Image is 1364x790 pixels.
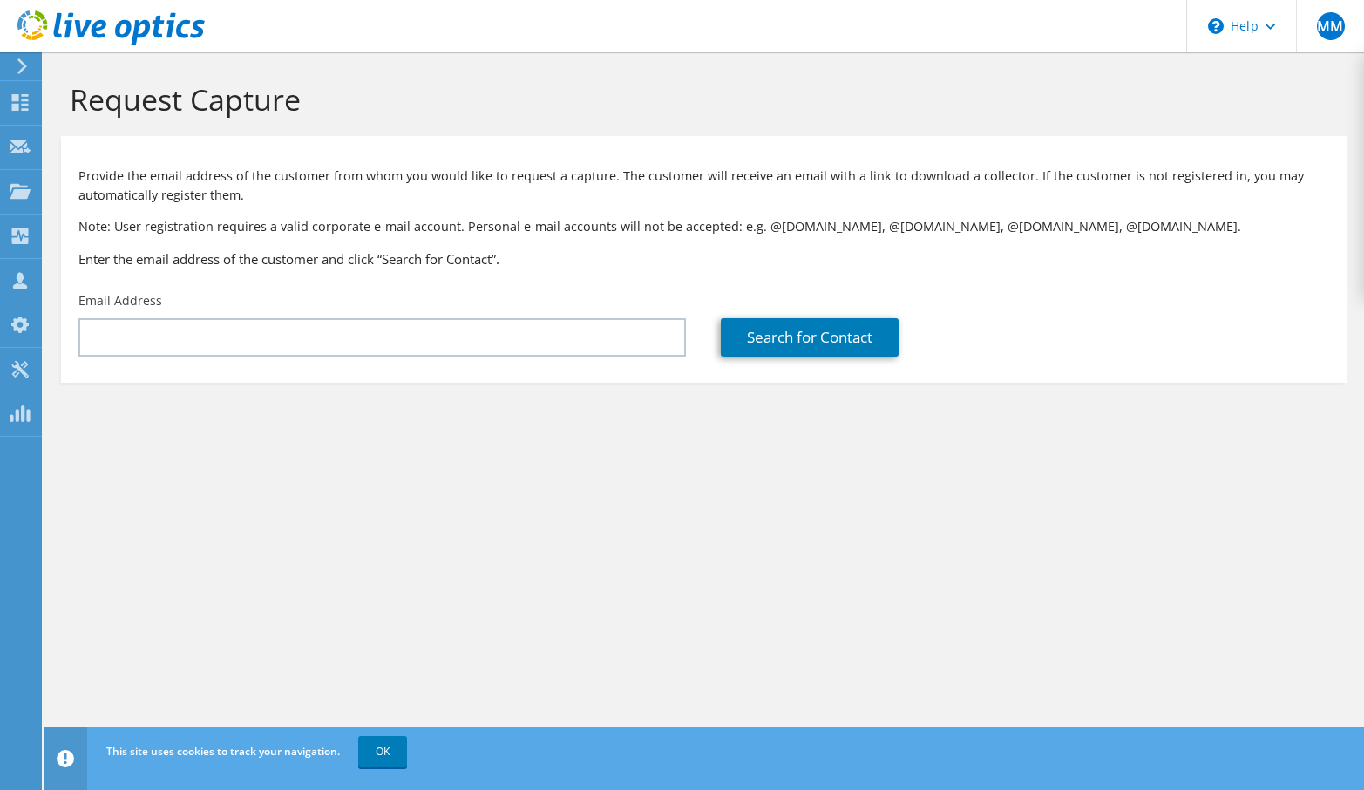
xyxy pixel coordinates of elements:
span: This site uses cookies to track your navigation. [106,744,340,759]
p: Note: User registration requires a valid corporate e-mail account. Personal e-mail accounts will ... [78,217,1329,236]
p: Provide the email address of the customer from whom you would like to request a capture. The cust... [78,167,1329,205]
label: Email Address [78,292,162,310]
h3: Enter the email address of the customer and click “Search for Contact”. [78,249,1329,269]
span: MM [1317,12,1345,40]
a: Search for Contact [721,318,899,357]
a: OK [358,736,407,767]
svg: \n [1208,18,1224,34]
h1: Request Capture [70,81,1329,118]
